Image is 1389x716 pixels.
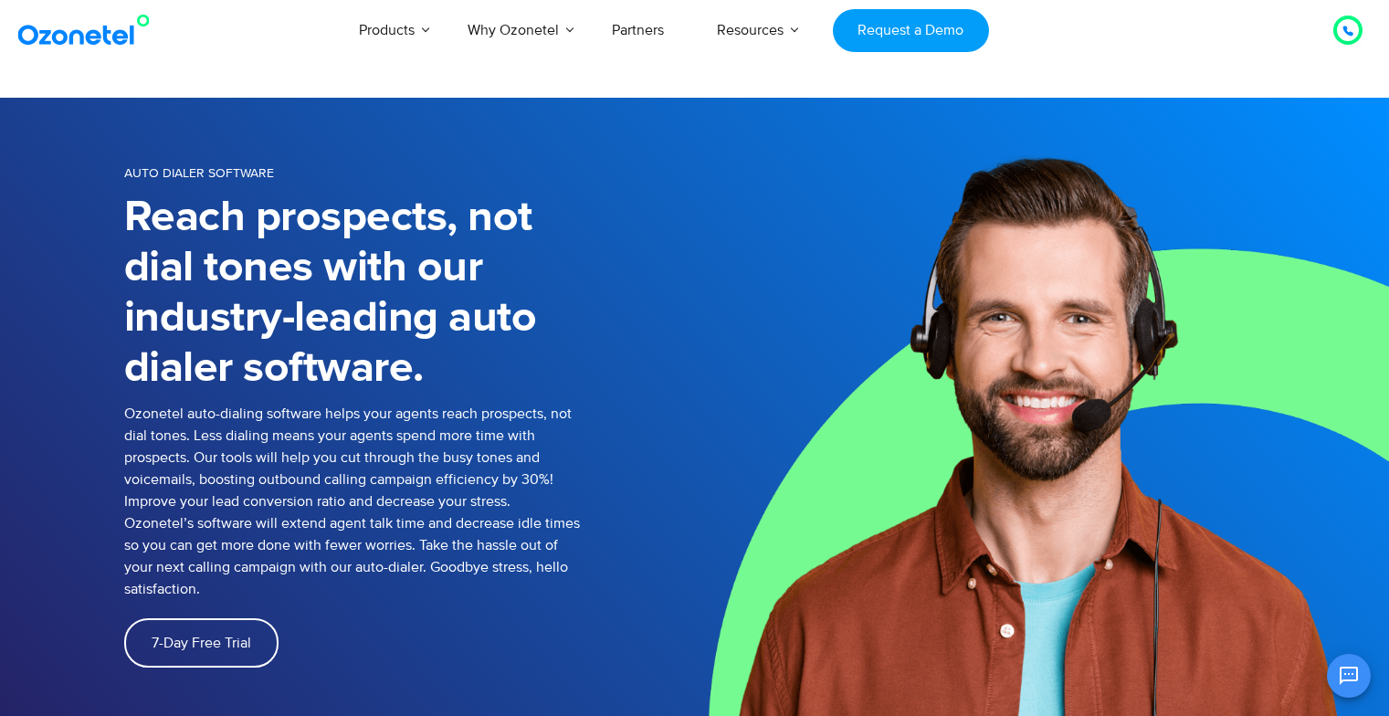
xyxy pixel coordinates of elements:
[833,9,989,52] a: Request a Demo
[1327,654,1371,698] button: Open chat
[124,193,581,394] h1: Reach prospects, not dial tones with our industry-leading auto dialer software.
[152,636,251,650] span: 7-Day Free Trial
[124,403,581,600] p: Ozonetel auto-dialing software helps your agents reach prospects, not dial tones. Less dialing me...
[124,165,274,181] span: Auto Dialer Software
[124,618,279,668] a: 7-Day Free Trial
